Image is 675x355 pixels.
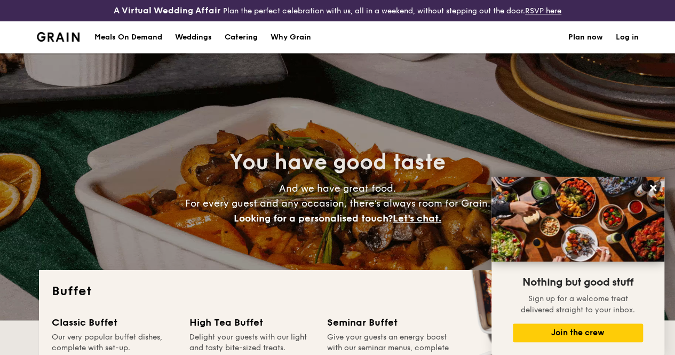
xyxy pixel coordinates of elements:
h1: Catering [225,21,258,53]
span: And we have great food. For every guest and any occasion, there’s always room for Grain. [185,183,490,224]
div: Weddings [175,21,212,53]
div: Classic Buffet [52,315,177,330]
div: Plan the perfect celebration with us, all in a weekend, without stepping out the door. [113,4,562,17]
a: Catering [218,21,264,53]
a: Plan now [568,21,603,53]
div: Meals On Demand [94,21,162,53]
a: Logotype [37,32,80,42]
div: High Tea Buffet [189,315,314,330]
span: You have good taste [229,149,446,175]
img: Grain [37,32,80,42]
button: Close [645,179,662,196]
a: Meals On Demand [88,21,169,53]
a: Log in [616,21,639,53]
a: Why Grain [264,21,317,53]
span: Sign up for a welcome treat delivered straight to your inbox. [521,294,635,314]
button: Join the crew [513,324,643,342]
a: RSVP here [525,6,561,15]
span: Nothing but good stuff [522,276,633,289]
h4: A Virtual Wedding Affair [114,4,221,17]
h2: Buffet [52,283,624,300]
span: Let's chat. [393,212,441,224]
span: Looking for a personalised touch? [234,212,393,224]
div: Why Grain [271,21,311,53]
div: Seminar Buffet [327,315,452,330]
img: DSC07876-Edit02-Large.jpeg [491,177,664,262]
a: Weddings [169,21,218,53]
